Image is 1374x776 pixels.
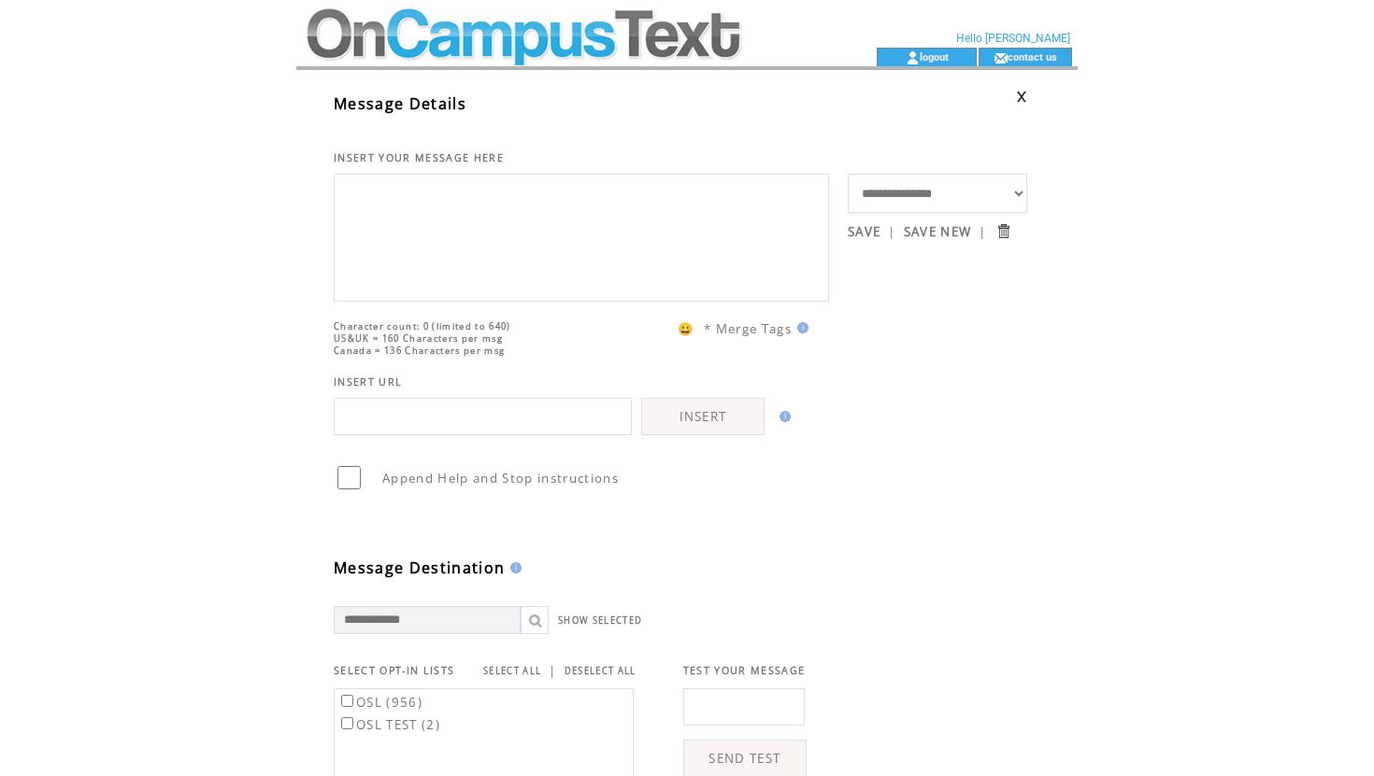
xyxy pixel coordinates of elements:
[505,562,522,573] img: help.gif
[848,223,880,240] a: SAVE
[334,345,505,357] span: Canada = 136 Characters per msg
[994,50,1008,65] img: contact_us_icon.gif
[683,664,806,677] span: TEST YOUR MESSAGE
[334,320,511,332] span: Character count: 0 (limited to 640)
[341,717,353,729] input: OSL TEST (2)
[956,32,1070,45] span: Hello [PERSON_NAME]
[888,223,895,240] span: |
[558,614,642,627] a: SHOW SELECTED
[549,662,556,679] span: |
[1008,50,1057,63] a: contact us
[774,411,791,422] img: help.gif
[334,332,503,345] span: US&UK = 160 Characters per msg
[641,398,765,435] a: INSERT
[334,93,466,114] span: Message Details
[995,222,1012,240] input: Submit
[979,223,986,240] span: |
[341,695,353,707] input: OSL (956)
[382,470,619,487] span: Append Help and Stop instructions
[334,151,504,164] span: INSERT YOUR MESSAGE HERE
[483,665,541,677] a: SELECT ALL
[334,375,402,388] span: INSERT URL
[906,50,920,65] img: account_icon.gif
[704,320,792,337] span: * Merge Tags
[334,664,454,677] span: SELECT OPT-IN LISTS
[337,694,422,711] label: OSL (956)
[337,716,440,733] label: OSL TEST (2)
[334,557,505,578] span: Message Destination
[565,665,637,677] a: DESELECT ALL
[920,50,949,63] a: logout
[904,223,972,240] a: SAVE NEW
[792,322,809,333] img: help.gif
[678,320,694,337] span: 😀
